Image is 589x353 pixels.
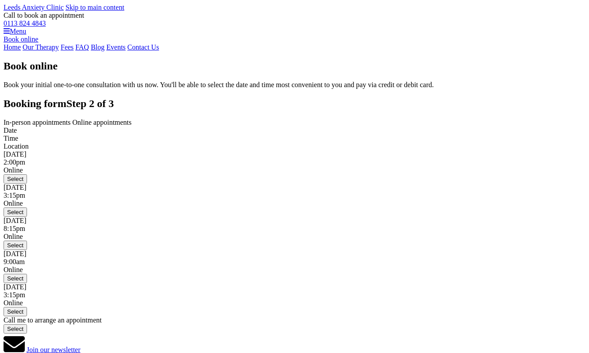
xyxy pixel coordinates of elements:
[4,299,585,307] div: Online
[4,81,585,89] p: Book your initial one-to-one consultation with us now. You'll be able to select the date and time...
[4,274,27,283] button: Select Sat 6 Sep 9:00am online
[4,241,27,250] button: Select Fri 5 Sep 8:15pm online
[127,43,159,51] a: Contact Us
[4,27,26,35] a: Menu
[4,217,585,225] div: [DATE]
[23,43,59,51] a: Our Therapy
[75,43,89,51] a: FAQ
[4,4,64,11] a: Leeds Anxiety Clinic
[4,35,38,43] a: Book online
[4,291,585,299] div: 3:15pm
[4,316,585,324] div: Call me to arrange an appointment
[4,225,585,233] div: 8:15pm
[4,134,585,142] div: Time
[4,192,585,200] div: 3:15pm
[65,4,124,11] a: Skip to main content
[4,60,585,72] h1: Book online
[4,142,585,150] div: Location
[4,283,585,291] div: [DATE]
[4,174,27,184] button: Select Thu 4 Sep 2:00pm online
[4,150,585,158] div: [DATE]
[4,127,585,134] div: Date
[4,207,27,217] button: Select Thu 4 Sep 3:15pm online
[4,307,27,316] button: Select Sat 6 Sep 3:15pm online
[4,12,585,27] div: Call to book an appointment
[4,119,71,126] span: In-person appointments
[4,266,585,274] div: Online
[4,200,585,207] div: Online
[4,166,585,174] div: Online
[4,19,46,27] a: 0113 824 4843
[4,258,585,266] div: 9:00am
[73,119,132,126] span: Online appointments
[4,324,27,334] button: Select callback
[4,250,585,258] div: [DATE]
[4,233,585,241] div: Online
[4,43,21,51] a: Home
[66,98,114,109] span: Step 2 of 3
[4,98,585,110] h2: Booking form
[106,43,126,51] a: Events
[91,43,104,51] a: Blog
[4,184,585,192] div: [DATE]
[61,43,73,51] a: Fees
[4,158,585,166] div: 2:00pm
